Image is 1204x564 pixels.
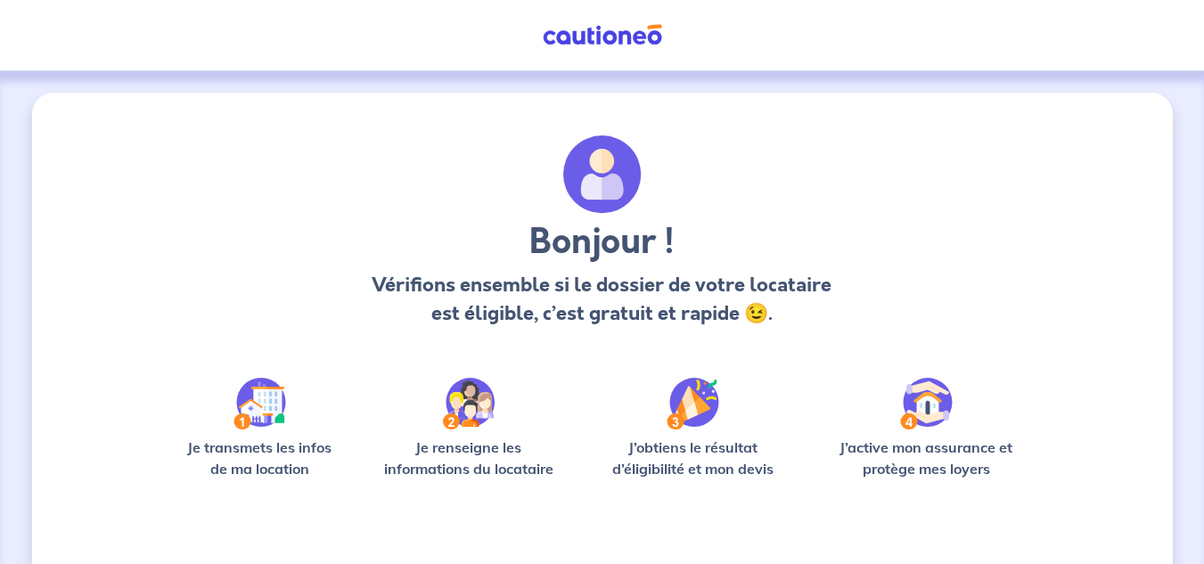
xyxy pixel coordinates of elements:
h3: Bonjour ! [367,221,837,264]
p: Vérifions ensemble si le dossier de votre locataire est éligible, c’est gratuit et rapide 😉. [367,271,837,328]
p: J’obtiens le résultat d’éligibilité et mon devis [593,437,794,479]
img: /static/c0a346edaed446bb123850d2d04ad552/Step-2.svg [443,378,495,429]
img: Cautioneo [536,24,669,46]
img: /static/90a569abe86eec82015bcaae536bd8e6/Step-1.svg [233,378,286,429]
img: /static/bfff1cf634d835d9112899e6a3df1a5d/Step-4.svg [900,378,953,429]
img: /static/f3e743aab9439237c3e2196e4328bba9/Step-3.svg [667,378,719,429]
img: archivate [563,135,642,214]
p: Je renseigne les informations du locataire [373,437,565,479]
p: J’active mon assurance et protège mes loyers [823,437,1030,479]
p: Je transmets les infos de ma location [175,437,345,479]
